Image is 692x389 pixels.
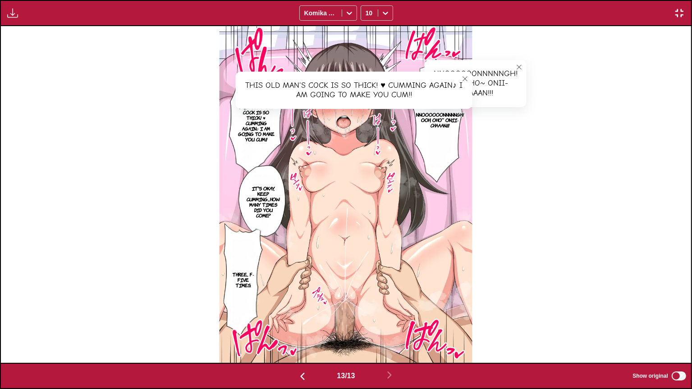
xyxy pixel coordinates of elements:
span: 13 / 13 [337,372,355,380]
span: Show original [632,373,668,379]
img: Manga Panel [220,26,472,363]
p: Three... F-Five times. [229,270,258,289]
button: close-tooltip [512,60,527,74]
input: Show original [672,371,686,380]
p: It's okay, keep cumming....How many times did you come? [245,184,282,220]
div: This old man's cock is so thick! ♥ Cumming again♪ I am going to make you cum!! [236,72,472,109]
button: close-tooltip [458,72,472,86]
p: Nnoooooonnnnngh! Ooh, oho~ Onii-chaaan!!! [414,110,466,130]
img: Previous page [297,371,308,382]
img: Next page [384,370,395,380]
p: This old man's cock is so thick! ♥ Cumming again♪ I am going to make you cum!! [236,102,277,144]
img: Download translated images [7,8,18,18]
div: Nnoooooonnnnngh! Ooh, oho~ Onii-chaaan!!! [425,60,527,107]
